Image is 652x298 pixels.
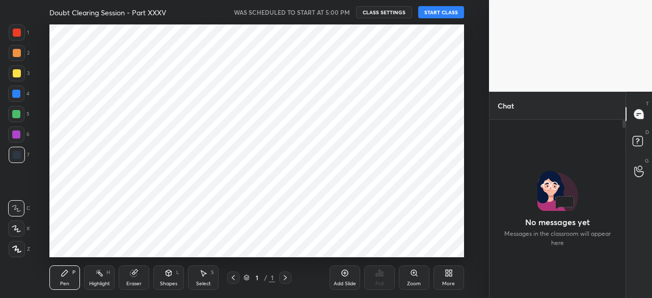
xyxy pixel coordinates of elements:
div: / [264,275,267,281]
div: Zoom [407,281,421,286]
div: 1 [252,275,262,281]
div: Shapes [160,281,177,286]
div: H [106,270,110,275]
div: X [8,221,30,237]
p: D [645,128,649,136]
div: 1 [269,273,275,282]
div: L [176,270,179,275]
div: Select [196,281,211,286]
div: Pen [60,281,69,286]
div: Add Slide [334,281,356,286]
div: Z [9,241,30,257]
h5: WAS SCHEDULED TO START AT 5:00 PM [234,8,350,17]
div: C [8,200,30,216]
div: 4 [8,86,30,102]
p: G [645,157,649,165]
div: 6 [8,126,30,143]
button: START CLASS [418,6,464,18]
h4: Doubt Clearing Session - Part XXXV [49,8,166,17]
div: Eraser [126,281,142,286]
div: S [211,270,214,275]
div: 3 [9,65,30,82]
div: 2 [9,45,30,61]
div: More [442,281,455,286]
div: Highlight [89,281,110,286]
div: 1 [9,24,29,41]
p: T [646,100,649,107]
button: CLASS SETTINGS [356,6,412,18]
p: Chat [490,92,522,119]
div: P [72,270,75,275]
div: 7 [9,147,30,163]
div: 5 [8,106,30,122]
